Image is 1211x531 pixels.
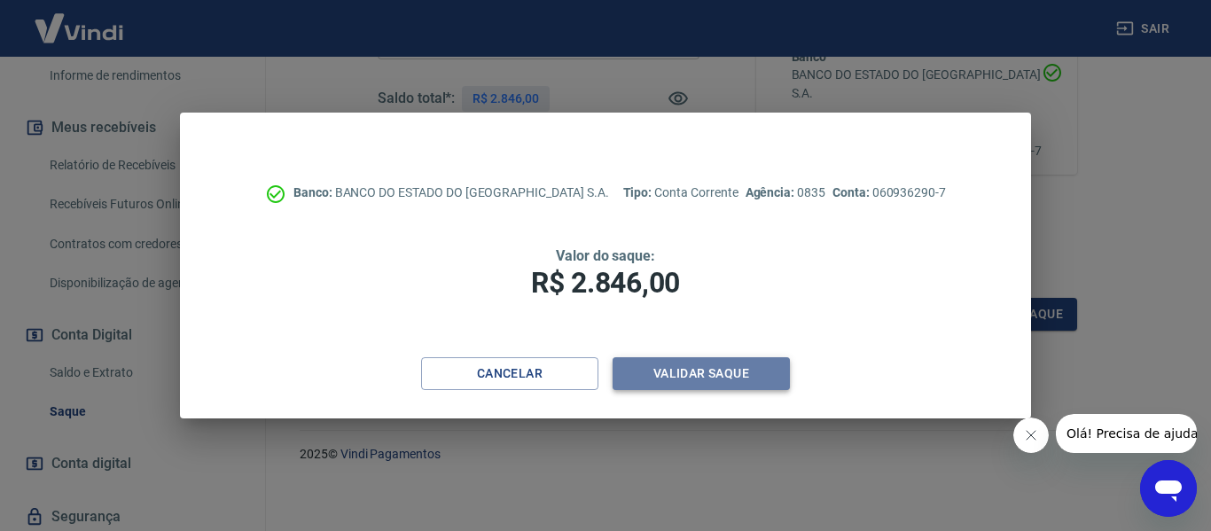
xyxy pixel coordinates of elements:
span: Banco: [293,185,335,199]
iframe: Botão para abrir a janela de mensagens [1140,460,1197,517]
p: Conta Corrente [623,184,738,202]
button: Cancelar [421,357,598,390]
span: Conta: [832,185,872,199]
button: Validar saque [613,357,790,390]
iframe: Fechar mensagem [1013,418,1049,453]
span: R$ 2.846,00 [531,266,680,300]
iframe: Mensagem da empresa [1056,414,1197,453]
span: Agência: [746,185,798,199]
p: 060936290-7 [832,184,946,202]
span: Valor do saque: [556,247,655,264]
p: BANCO DO ESTADO DO [GEOGRAPHIC_DATA] S.A. [293,184,609,202]
span: Olá! Precisa de ajuda? [11,12,149,27]
p: 0835 [746,184,825,202]
span: Tipo: [623,185,655,199]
